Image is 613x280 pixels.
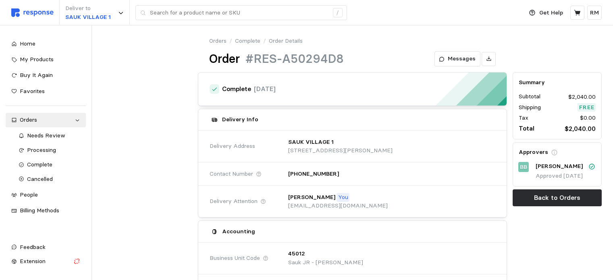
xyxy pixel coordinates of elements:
[288,193,335,202] p: [PERSON_NAME]
[519,103,541,112] p: Shipping
[27,175,53,183] span: Cancelled
[229,37,232,46] p: /
[27,132,65,139] span: Needs Review
[222,227,255,236] h5: Accounting
[13,143,86,158] a: Processing
[20,71,53,79] span: Buy It Again
[20,40,35,47] span: Home
[209,37,226,46] a: Orders
[210,142,255,151] span: Delivery Address
[587,6,602,20] button: RM
[6,254,86,269] button: Extension
[568,93,596,102] p: $2,040.00
[20,191,38,198] span: People
[6,188,86,202] a: People
[210,197,258,206] span: Delivery Attention
[20,87,45,95] span: Favorites
[150,6,328,20] input: Search for a product name or SKU
[27,146,56,153] span: Processing
[580,114,596,122] p: $0.00
[519,114,528,122] p: Tax
[65,13,111,22] p: SAUK VILLAGE 1
[288,249,305,258] p: 45012
[263,37,266,46] p: /
[519,93,540,102] p: Subtotal
[20,56,54,63] span: My Products
[20,116,72,124] div: Orders
[20,207,59,214] span: Billing Methods
[209,51,240,67] h1: Order
[288,138,334,147] p: SAUK VILLAGE 1
[536,162,583,171] p: [PERSON_NAME]
[6,37,86,51] a: Home
[539,8,563,17] p: Get Help
[210,170,253,178] span: Contact Number
[565,124,596,134] p: $2,040.00
[235,37,260,46] a: Complete
[210,254,260,263] span: Business Unit Code
[333,8,343,18] div: /
[519,124,534,134] p: Total
[13,172,86,187] a: Cancelled
[448,54,476,63] p: Messages
[20,257,46,265] span: Extension
[6,240,86,255] button: Feedback
[519,78,596,87] h5: Summary
[65,4,111,13] p: Deliver to
[13,129,86,143] a: Needs Review
[13,158,86,172] a: Complete
[222,85,251,94] h4: Complete
[590,8,599,17] p: RM
[513,189,602,206] button: Back to Orders
[338,193,348,202] p: You
[536,172,596,180] p: Approved [DATE]
[27,161,52,168] span: Complete
[519,148,548,157] h5: Approvers
[6,52,86,67] a: My Products
[269,37,303,46] p: Order Details
[6,68,86,83] a: Buy It Again
[288,201,388,210] p: [EMAIL_ADDRESS][DOMAIN_NAME]
[524,5,568,21] button: Get Help
[534,193,580,203] p: Back to Orders
[6,84,86,99] a: Favorites
[288,258,363,267] p: Sauk JR - [PERSON_NAME]
[222,115,258,124] h5: Delivery Info
[288,170,339,178] p: [PHONE_NUMBER]
[520,163,528,172] p: BB
[579,103,594,112] p: Free
[254,84,276,94] p: [DATE]
[20,243,46,251] span: Feedback
[6,113,86,127] a: Orders
[245,51,344,67] h1: #RES-A50294D8
[288,146,393,155] p: [STREET_ADDRESS][PERSON_NAME]
[6,203,86,218] a: Billing Methods
[11,8,54,17] img: svg%3e
[434,51,480,66] button: Messages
